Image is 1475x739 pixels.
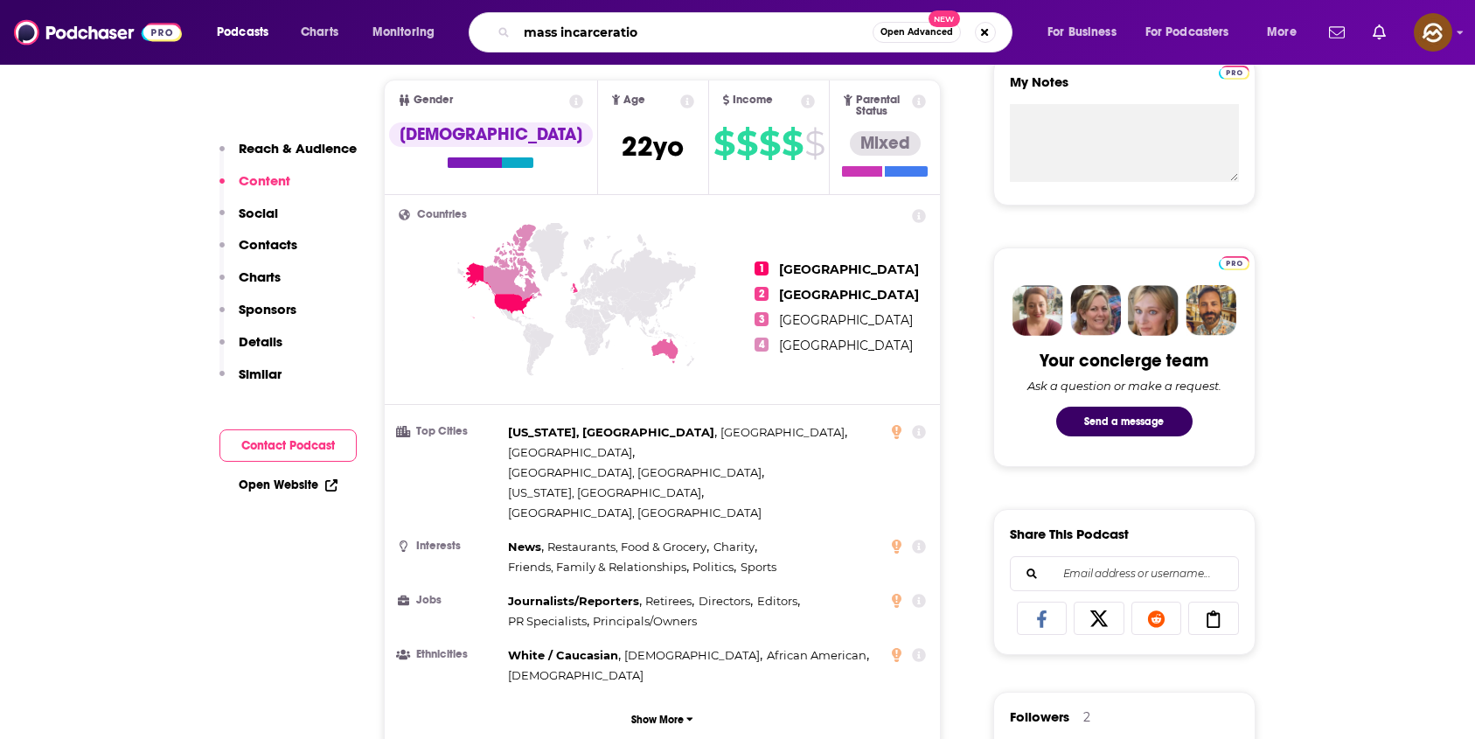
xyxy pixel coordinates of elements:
span: $ [804,129,824,157]
a: Copy Link [1188,602,1239,635]
span: , [508,645,621,666]
h3: Jobs [399,595,501,606]
span: $ [782,129,803,157]
span: , [508,422,717,443]
span: Retirees [645,594,692,608]
span: [GEOGRAPHIC_DATA], [GEOGRAPHIC_DATA] [508,505,762,519]
span: [GEOGRAPHIC_DATA] [779,287,919,303]
div: [DEMOGRAPHIC_DATA] [389,122,593,147]
button: Similar [219,366,282,398]
span: , [508,611,589,631]
span: New [929,10,960,27]
button: open menu [1134,18,1255,46]
div: Search followers [1010,556,1239,591]
span: Countries [417,209,467,220]
span: Restaurants, Food & Grocery [547,540,706,554]
span: 2 [755,287,769,301]
span: [DEMOGRAPHIC_DATA] [508,668,644,682]
span: Directors [699,594,750,608]
h3: Ethnicities [399,649,501,660]
span: Editors [757,594,797,608]
label: My Notes [1010,73,1239,104]
span: [DEMOGRAPHIC_DATA] [624,648,760,662]
p: Social [239,205,278,221]
span: Sports [741,560,776,574]
span: 22 yo [622,129,684,164]
a: Share on X/Twitter [1074,602,1124,635]
span: 4 [755,338,769,352]
span: , [508,591,642,611]
button: Content [219,172,290,205]
button: Contact Podcast [219,429,357,462]
span: [US_STATE], [GEOGRAPHIC_DATA] [508,425,714,439]
span: White / Caucasian [508,648,618,662]
span: Charts [301,20,338,45]
span: For Business [1047,20,1117,45]
span: Principals/Owners [593,614,697,628]
button: Charts [219,268,281,301]
img: Podchaser Pro [1219,256,1249,270]
span: African American [767,648,866,662]
span: , [692,557,736,577]
span: [GEOGRAPHIC_DATA] [779,261,919,277]
span: [GEOGRAPHIC_DATA] [720,425,845,439]
span: 3 [755,312,769,326]
input: Email address or username... [1025,557,1224,590]
div: Search podcasts, credits, & more... [485,12,1029,52]
p: Reach & Audience [239,140,357,157]
span: , [699,591,753,611]
span: Logged in as hey85204 [1414,13,1452,52]
span: [GEOGRAPHIC_DATA], [GEOGRAPHIC_DATA] [508,465,762,479]
a: Pro website [1219,254,1249,270]
p: Charts [239,268,281,285]
a: Show notifications dropdown [1366,17,1393,47]
span: More [1267,20,1297,45]
button: Send a message [1056,407,1193,436]
button: open menu [1255,18,1318,46]
span: PR Specialists [508,614,587,628]
span: Age [623,94,645,106]
span: , [508,483,704,503]
img: Jon Profile [1186,285,1236,336]
button: Contacts [219,236,297,268]
span: , [713,537,757,557]
a: Share on Reddit [1131,602,1182,635]
img: Barbara Profile [1070,285,1121,336]
span: , [645,591,694,611]
div: Ask a question or make a request. [1027,379,1221,393]
span: Open Advanced [880,28,953,37]
img: Podchaser - Follow, Share and Rate Podcasts [14,16,182,49]
span: [GEOGRAPHIC_DATA] [779,338,913,353]
h3: Share This Podcast [1010,526,1129,542]
span: Charity [713,540,755,554]
span: , [624,645,762,666]
span: Parental Status [856,94,909,117]
span: [GEOGRAPHIC_DATA] [508,445,632,459]
button: Social [219,205,278,237]
input: Search podcasts, credits, & more... [517,18,873,46]
span: , [757,591,800,611]
span: $ [736,129,757,157]
h3: Interests [399,540,501,552]
img: Jules Profile [1128,285,1179,336]
div: Mixed [850,131,921,156]
button: Show profile menu [1414,13,1452,52]
span: , [508,557,689,577]
span: $ [759,129,780,157]
span: Followers [1010,708,1069,725]
button: open menu [360,18,457,46]
a: Open Website [239,478,337,492]
button: Reach & Audience [219,140,357,172]
button: Show More [399,703,927,736]
span: $ [713,129,734,157]
span: Journalists/Reporters [508,594,639,608]
a: Show notifications dropdown [1322,17,1352,47]
span: Podcasts [217,20,268,45]
span: Friends, Family & Relationships [508,560,686,574]
p: Content [239,172,290,189]
span: , [767,645,869,666]
span: , [508,537,544,557]
span: Monitoring [372,20,435,45]
div: Your concierge team [1040,350,1208,372]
